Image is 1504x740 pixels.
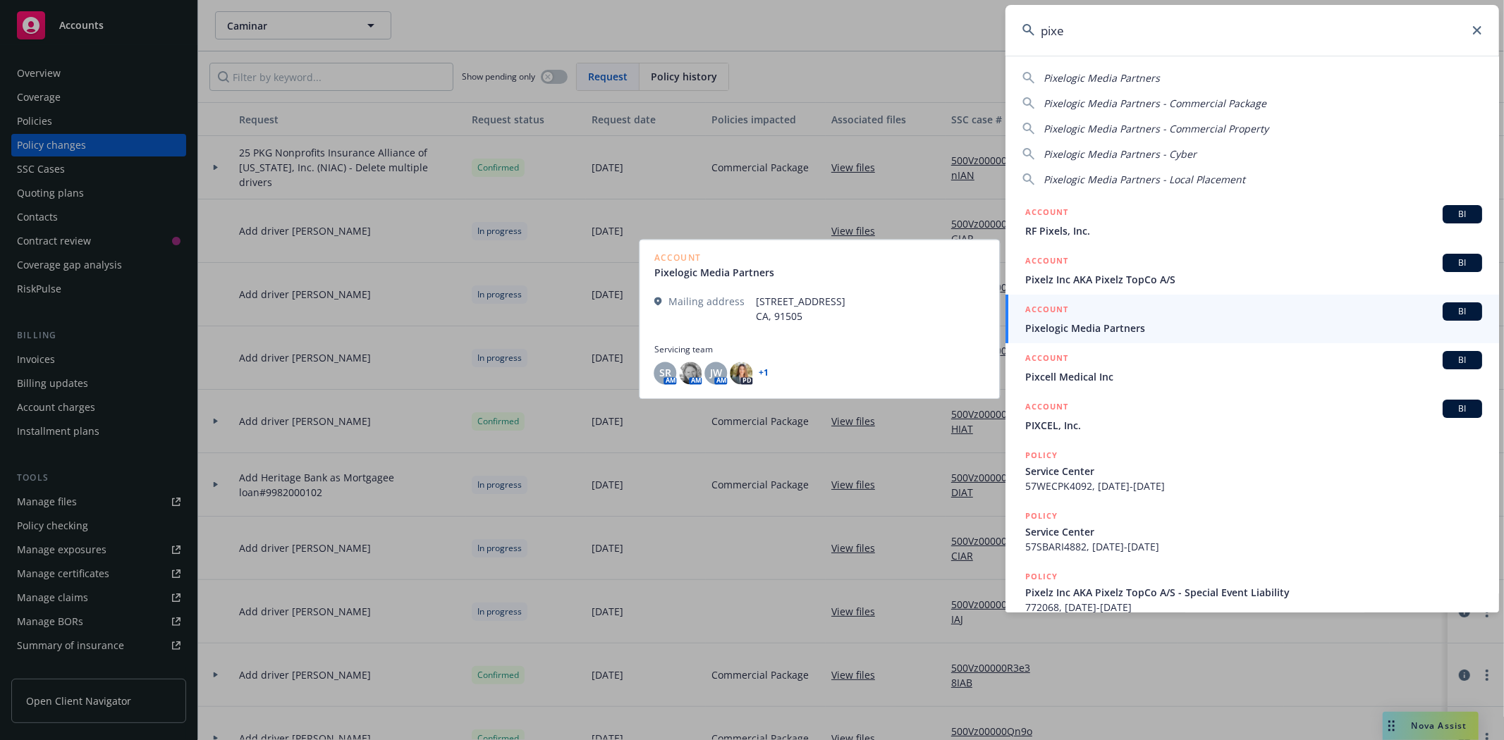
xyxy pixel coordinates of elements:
span: Pixelz Inc AKA Pixelz TopCo A/S [1025,272,1482,287]
span: Pixelz Inc AKA Pixelz TopCo A/S - Special Event Liability [1025,585,1482,600]
a: ACCOUNTBIPixelogic Media Partners [1005,295,1499,343]
h5: ACCOUNT [1025,302,1068,319]
span: 57WECPK4092, [DATE]-[DATE] [1025,479,1482,493]
a: POLICYService Center57SBARI4882, [DATE]-[DATE] [1005,501,1499,562]
span: RF Pixels, Inc. [1025,223,1482,238]
span: Pixelogic Media Partners - Cyber [1044,147,1197,161]
a: ACCOUNTBIPIXCEL, Inc. [1005,392,1499,440]
a: ACCOUNTBIPixcell Medical Inc [1005,343,1499,392]
h5: POLICY [1025,509,1058,523]
h5: ACCOUNT [1025,351,1068,368]
span: BI [1448,208,1477,221]
a: POLICYService Center57WECPK4092, [DATE]-[DATE] [1005,440,1499,501]
h5: ACCOUNT [1025,254,1068,271]
span: Pixelogic Media Partners - Commercial Property [1044,122,1268,135]
a: POLICYPixelz Inc AKA Pixelz TopCo A/S - Special Event Liability772068, [DATE]-[DATE] [1005,562,1499,622]
span: 772068, [DATE]-[DATE] [1025,600,1482,615]
h5: ACCOUNT [1025,400,1068,417]
span: Pixelogic Media Partners [1044,71,1160,85]
h5: ACCOUNT [1025,205,1068,222]
span: PIXCEL, Inc. [1025,418,1482,433]
span: Pixelogic Media Partners - Local Placement [1044,173,1245,186]
span: Pixcell Medical Inc [1025,369,1482,384]
h5: POLICY [1025,569,1058,584]
span: Pixelogic Media Partners - Commercial Package [1044,97,1266,110]
a: ACCOUNTBIPixelz Inc AKA Pixelz TopCo A/S [1005,246,1499,295]
span: BI [1448,257,1477,269]
span: Service Center [1025,464,1482,479]
span: Pixelogic Media Partners [1025,321,1482,335]
span: BI [1448,305,1477,318]
span: 57SBARI4882, [DATE]-[DATE] [1025,539,1482,554]
input: Search... [1005,5,1499,56]
span: BI [1448,402,1477,415]
h5: POLICY [1025,448,1058,462]
span: Service Center [1025,524,1482,539]
a: ACCOUNTBIRF Pixels, Inc. [1005,197,1499,246]
span: BI [1448,354,1477,366]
